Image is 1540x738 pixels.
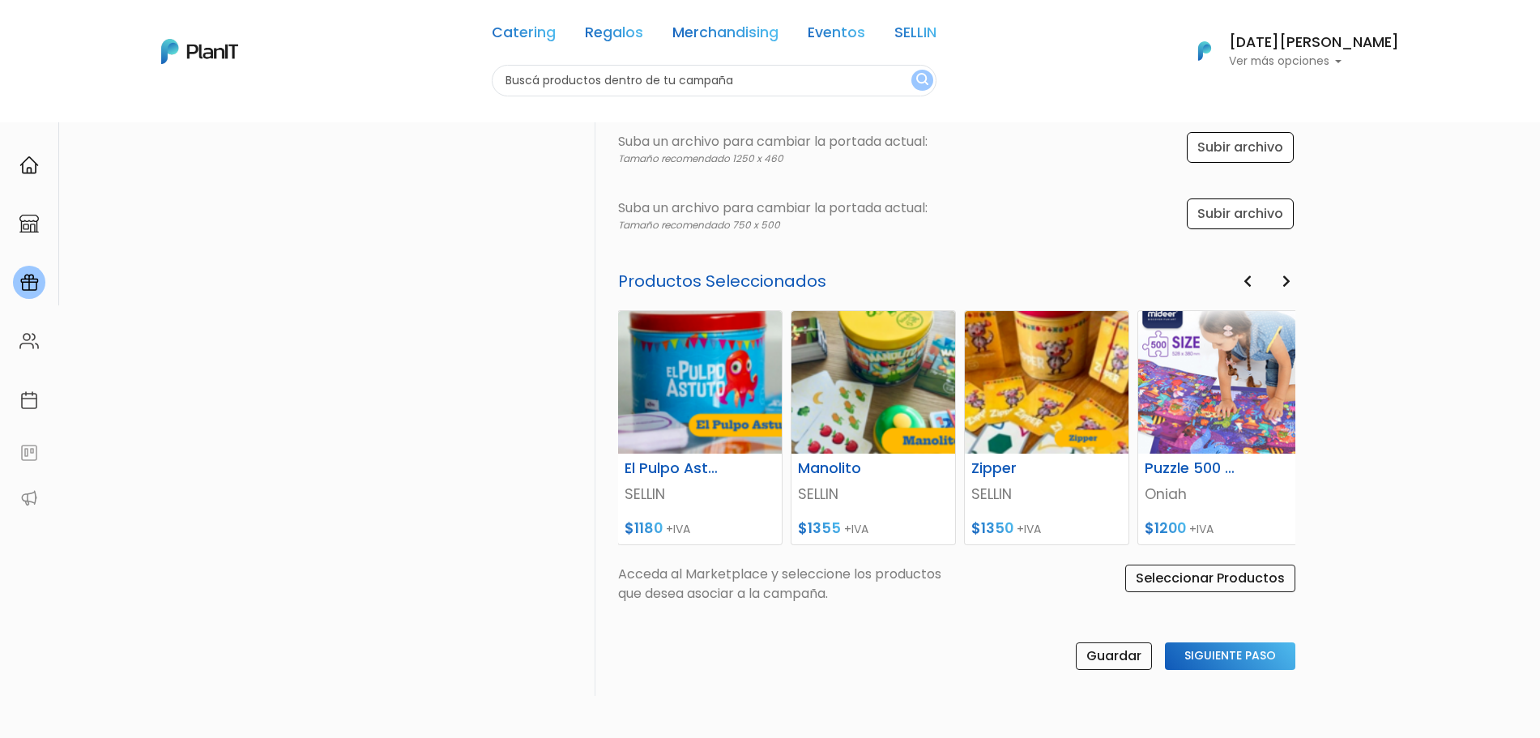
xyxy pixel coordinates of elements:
a: SELLIN [894,26,936,45]
a: Zipper SELLIN $1350 +IVA [964,310,1129,545]
span: +IVA [1189,521,1214,537]
a: Manolito SELLIN $1355 +IVA [791,310,956,545]
a: Regalos [585,26,643,45]
button: PlanIt Logo [DATE][PERSON_NAME] Ver más opciones [1177,30,1399,72]
img: people-662611757002400ad9ed0e3c099ab2801c6687ba6c219adb57efc949bc21e19d.svg [19,331,39,351]
img: feedback-78b5a0c8f98aac82b08bfc38622c3050aee476f2c9584af64705fc4e61158814.svg [19,443,39,463]
h6: [DATE][PERSON_NAME] [1229,36,1399,50]
h6: Zipper [962,460,1075,477]
img: calendar-87d922413cdce8b2cf7b7f5f62616a5cf9e4887200fb71536465627b3292af00.svg [19,390,39,410]
p: SELLIN [971,484,1122,505]
a: Merchandising [672,26,779,45]
img: search_button-432b6d5273f82d61273b3651a40e1bd1b912527efae98b1b7a1b2c0702e16a8d.svg [916,73,928,88]
a: El Pulpo Astuto SELLIN $1180 +IVA [617,310,783,545]
span: $1355 [798,518,841,538]
p: Tamaño recomendado 1250 x 460 [618,151,928,166]
span: $1200 [1145,518,1186,538]
img: thumb_Captura_de_pantalla_2025-07-29_101456.png [618,311,782,454]
img: thumb_Captura_de_pantalla_2025-07-29_105257.png [965,311,1128,454]
img: campaigns-02234683943229c281be62815700db0a1741e53638e28bf9629b52c665b00959.svg [19,273,39,292]
img: PlanIt Logo [1187,33,1222,69]
p: Oniah [1145,484,1295,505]
h5: Productos Seleccionados [618,271,1295,291]
img: marketplace-4ceaa7011d94191e9ded77b95e3339b90024bf715f7c57f8cf31f2d8c509eaba.svg [19,214,39,233]
a: Puzzle 500 piezas Oniah $1200 +IVA [1137,310,1303,545]
span: $1180 [625,518,663,538]
span: +IVA [844,521,868,537]
h6: Manolito [788,460,902,477]
p: SELLIN [798,484,949,505]
p: Suba un archivo para cambiar la portada actual: [618,198,928,218]
img: thumb_Captura_de_pantalla_2025-07-29_104833.png [791,311,955,454]
h6: El Pulpo Astuto [615,460,728,477]
input: Siguiente Paso [1165,642,1295,670]
span: +IVA [1017,521,1041,537]
span: +IVA [666,521,690,537]
input: Guardar [1076,642,1152,670]
p: Suba un archivo para cambiar la portada actual: [618,132,928,151]
img: partners-52edf745621dab592f3b2c58e3bca9d71375a7ef29c3b500c9f145b62cc070d4.svg [19,488,39,508]
input: Buscá productos dentro de tu campaña [492,65,936,96]
p: SELLIN [625,484,775,505]
img: PlanIt Logo [161,39,238,64]
img: thumb_image__53_.png [1138,311,1302,454]
a: Eventos [808,26,865,45]
a: Catering [492,26,556,45]
p: Tamaño recomendado 750 x 500 [618,218,928,232]
img: home-e721727adea9d79c4d83392d1f703f7f8bce08238fde08b1acbfd93340b81755.svg [19,156,39,175]
p: Ver más opciones [1229,56,1399,67]
p: Acceda al Marketplace y seleccione los productos que desea asociar a la campaña. [618,565,957,604]
span: $1350 [971,518,1013,538]
div: ¿Necesitás ayuda? [83,15,233,47]
h6: Puzzle 500 piezas [1135,460,1248,477]
input: Seleccionar Productos [1125,565,1295,592]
